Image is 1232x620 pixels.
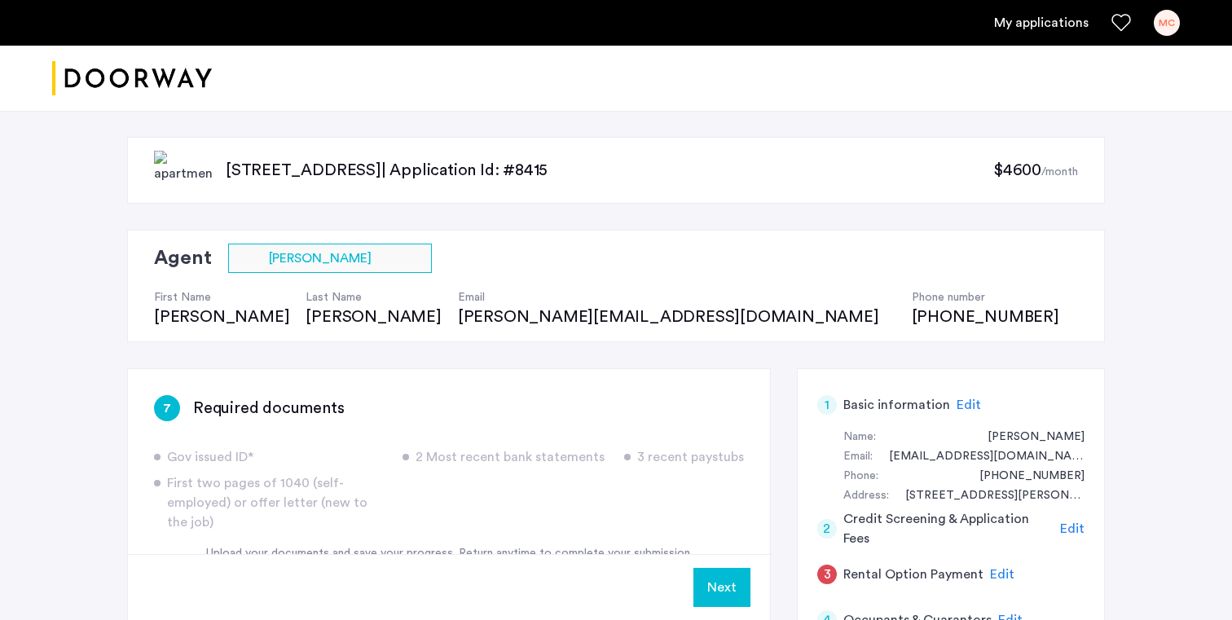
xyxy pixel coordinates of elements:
div: +13122968608 [963,467,1085,486]
span: Edit [957,398,981,411]
div: [PERSON_NAME] [154,306,289,328]
a: Cazamio logo [52,48,212,109]
div: 2 [817,519,837,539]
h2: Agent [154,244,212,273]
div: First two pages of 1040 (self-employed) or offer letter (new to the job) [154,473,383,532]
div: Upload your documents and save your progress. Return anytime to complete your submission. [154,545,744,562]
div: [PERSON_NAME] [306,306,441,328]
h4: Phone number [912,289,1059,306]
h4: Last Name [306,289,441,306]
h4: First Name [154,289,289,306]
a: My application [994,13,1089,33]
div: Phone: [843,467,878,486]
div: 2 Most recent bank statements [403,447,605,467]
span: Edit [990,568,1014,581]
img: apartment [154,151,213,190]
span: Edit [1060,522,1085,535]
button: Next [693,568,750,607]
div: [PHONE_NUMBER] [912,306,1059,328]
div: 3 [817,565,837,584]
div: Email: [843,447,873,467]
div: 1 [817,395,837,415]
p: [STREET_ADDRESS] | Application Id: #8415 [226,159,993,182]
h3: Required documents [193,397,344,420]
h4: Email [458,289,895,306]
div: Address: [843,486,889,506]
div: Name: [843,428,876,447]
div: Gov issued ID* [154,447,383,467]
div: MC [1154,10,1180,36]
div: [PERSON_NAME][EMAIL_ADDRESS][DOMAIN_NAME] [458,306,895,328]
div: 61 Troutman Street, #Apt 2B [889,486,1085,506]
div: 7 [154,395,180,421]
div: markclaudio17@gmail.com [873,447,1085,467]
sub: /month [1041,166,1078,178]
div: 3 recent paystubs [624,447,744,467]
h5: Basic information [843,395,950,415]
span: $4600 [993,162,1041,178]
a: Favorites [1111,13,1131,33]
img: logo [52,48,212,109]
h5: Credit Screening & Application Fees [843,509,1054,548]
div: Mark Claudio [971,428,1085,447]
h5: Rental Option Payment [843,565,983,584]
